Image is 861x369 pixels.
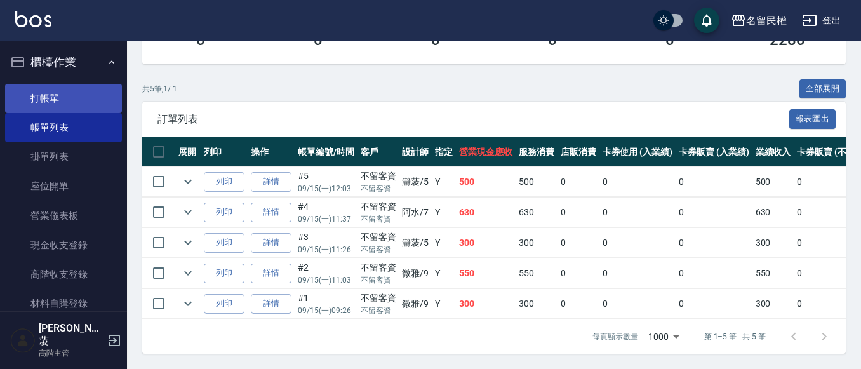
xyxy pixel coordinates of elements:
button: 名留民權 [726,8,792,34]
a: 詳情 [251,264,291,283]
td: 550 [456,258,516,288]
th: 展開 [175,137,201,167]
a: 高階收支登錄 [5,260,122,289]
td: 300 [752,289,794,319]
div: 不留客資 [361,261,396,274]
td: 630 [456,198,516,227]
th: 列印 [201,137,248,167]
td: 0 [557,198,599,227]
td: 0 [676,289,752,319]
p: 不留客資 [361,213,396,225]
p: 不留客資 [361,274,396,286]
td: 瀞蓤 /5 [399,228,432,258]
td: 300 [516,289,557,319]
td: 0 [676,167,752,197]
p: 09/15 (一) 09:26 [298,305,354,316]
td: 0 [599,228,676,258]
td: #3 [295,228,357,258]
th: 卡券使用 (入業績) [599,137,676,167]
a: 報表匯出 [789,112,836,124]
td: 0 [676,228,752,258]
td: 300 [456,228,516,258]
img: Logo [15,11,51,27]
td: 300 [516,228,557,258]
td: 0 [557,228,599,258]
button: expand row [178,233,197,252]
a: 打帳單 [5,84,122,113]
th: 店販消費 [557,137,599,167]
button: expand row [178,264,197,283]
td: 0 [676,258,752,288]
p: 09/15 (一) 11:37 [298,213,354,225]
td: #5 [295,167,357,197]
td: 500 [752,167,794,197]
button: 列印 [204,172,244,192]
th: 帳單編號/時間 [295,137,357,167]
th: 操作 [248,137,295,167]
button: expand row [178,172,197,191]
a: 詳情 [251,233,291,253]
button: expand row [178,294,197,313]
button: 列印 [204,264,244,283]
td: 微雅 /9 [399,258,432,288]
button: 列印 [204,233,244,253]
a: 材料自購登錄 [5,289,122,318]
td: 500 [516,167,557,197]
td: 500 [456,167,516,197]
div: 不留客資 [361,231,396,244]
div: 不留客資 [361,200,396,213]
td: 550 [752,258,794,288]
td: 微雅 /9 [399,289,432,319]
td: Y [432,258,456,288]
div: 1000 [643,319,684,354]
td: 0 [599,258,676,288]
td: 0 [676,198,752,227]
th: 營業現金應收 [456,137,516,167]
h5: [PERSON_NAME]蓤 [39,322,103,347]
td: Y [432,198,456,227]
td: 630 [752,198,794,227]
button: save [694,8,719,33]
button: expand row [178,203,197,222]
button: 全部展開 [799,79,846,99]
th: 服務消費 [516,137,557,167]
th: 設計師 [399,137,432,167]
button: 報表匯出 [789,109,836,129]
div: 不留客資 [361,292,396,305]
td: 300 [456,289,516,319]
a: 詳情 [251,203,291,222]
a: 詳情 [251,294,291,314]
p: 不留客資 [361,244,396,255]
p: 09/15 (一) 11:26 [298,244,354,255]
a: 座位開單 [5,171,122,201]
a: 帳單列表 [5,113,122,142]
td: 瀞蓤 /5 [399,167,432,197]
td: #2 [295,258,357,288]
a: 詳情 [251,172,291,192]
td: #4 [295,198,357,227]
p: 09/15 (一) 11:03 [298,274,354,286]
p: 不留客資 [361,305,396,316]
p: 每頁顯示數量 [592,331,638,342]
td: Y [432,289,456,319]
p: 共 5 筆, 1 / 1 [142,83,177,95]
td: 300 [752,228,794,258]
a: 營業儀表板 [5,201,122,231]
td: 0 [599,167,676,197]
button: 列印 [204,203,244,222]
td: Y [432,167,456,197]
p: 不留客資 [361,183,396,194]
img: Person [10,328,36,353]
td: #1 [295,289,357,319]
td: 550 [516,258,557,288]
p: 第 1–5 筆 共 5 筆 [704,331,766,342]
td: 0 [599,289,676,319]
a: 現金收支登錄 [5,231,122,260]
td: 0 [557,289,599,319]
div: 名留民權 [746,13,787,29]
td: 0 [557,167,599,197]
button: 登出 [797,9,846,32]
td: 阿水 /7 [399,198,432,227]
td: 630 [516,198,557,227]
div: 不留客資 [361,170,396,183]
